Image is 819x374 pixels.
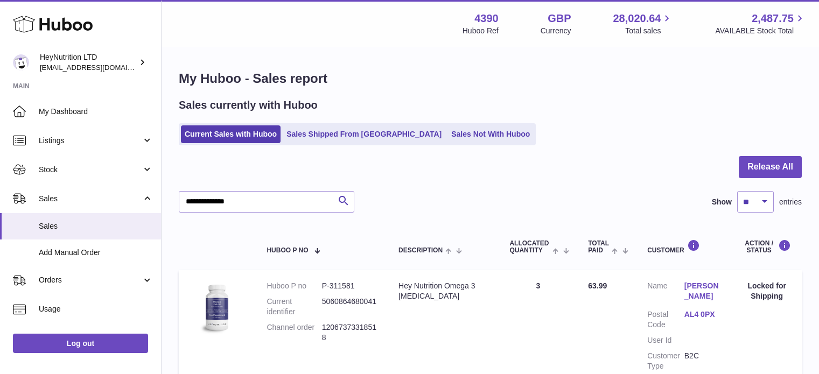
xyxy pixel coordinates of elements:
[715,26,806,36] span: AVAILABLE Stock Total
[40,52,137,73] div: HeyNutrition LTD
[684,351,722,371] dd: B2C
[39,107,153,117] span: My Dashboard
[715,11,806,36] a: 2,487.75 AVAILABLE Stock Total
[779,197,802,207] span: entries
[613,11,661,26] span: 28,020.64
[283,125,445,143] a: Sales Shipped From [GEOGRAPHIC_DATA]
[13,334,148,353] a: Log out
[625,26,673,36] span: Total sales
[613,11,673,36] a: 28,020.64 Total sales
[322,322,377,343] dd: 12067373318518
[588,240,609,254] span: Total paid
[13,54,29,70] img: info@heynutrition.com
[267,247,308,254] span: Huboo P no
[712,197,732,207] label: Show
[647,335,684,345] dt: User Id
[647,239,721,254] div: Customer
[541,26,571,36] div: Currency
[739,156,802,178] button: Release All
[322,281,377,291] dd: P-311581
[398,281,488,301] div: Hey Nutrition Omega 3 [MEDICAL_DATA]
[39,165,142,175] span: Stock
[267,281,321,291] dt: Huboo P no
[684,281,722,301] a: [PERSON_NAME]
[40,63,158,72] span: [EMAIL_ADDRESS][DOMAIN_NAME]
[647,351,684,371] dt: Customer Type
[179,98,318,112] h2: Sales currently with Huboo
[181,125,281,143] a: Current Sales with Huboo
[322,297,377,317] dd: 5060864680041
[39,194,142,204] span: Sales
[179,70,802,87] h1: My Huboo - Sales report
[463,26,499,36] div: Huboo Ref
[39,275,142,285] span: Orders
[684,309,722,320] a: AL4 0PX
[447,125,534,143] a: Sales Not With Huboo
[474,11,499,26] strong: 4390
[267,297,321,317] dt: Current identifier
[647,309,684,330] dt: Postal Code
[743,239,791,254] div: Action / Status
[647,281,684,304] dt: Name
[743,281,791,301] div: Locked for Shipping
[190,281,243,335] img: 43901725567192.jpeg
[39,304,153,314] span: Usage
[588,281,607,290] span: 63.99
[548,11,571,26] strong: GBP
[39,248,153,258] span: Add Manual Order
[267,322,321,343] dt: Channel order
[752,11,794,26] span: 2,487.75
[39,221,153,231] span: Sales
[509,240,549,254] span: ALLOCATED Quantity
[398,247,443,254] span: Description
[39,136,142,146] span: Listings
